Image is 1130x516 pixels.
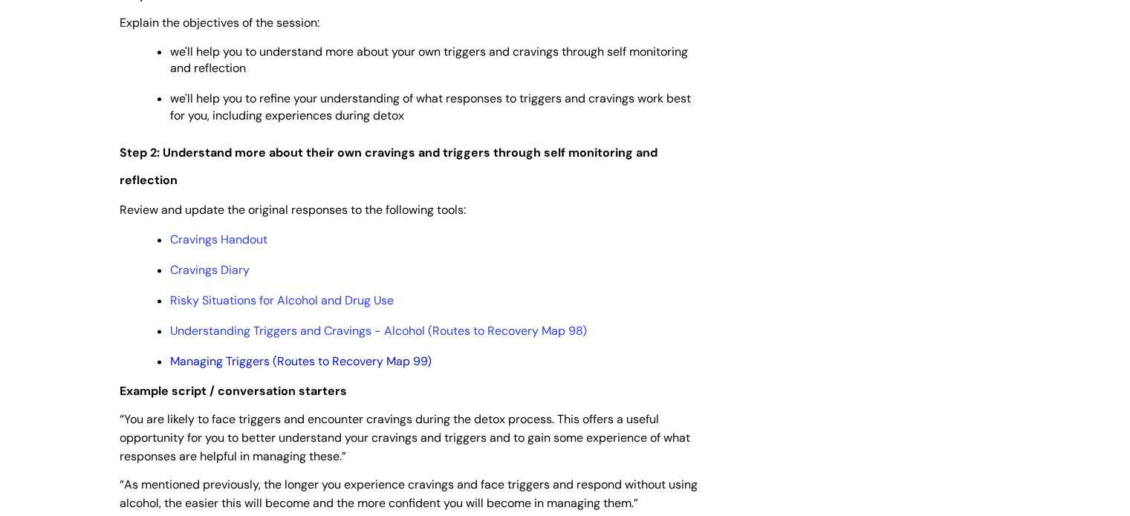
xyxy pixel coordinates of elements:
a: Managing Triggers (Routes to Recovery Map 99) [170,353,432,369]
a: Cravings Handout [170,232,267,247]
span: “As mentioned previously, the longer you experience cravings and face triggers and respond withou... [120,477,698,511]
a: Risky Situations for Alcohol and Drug Use [170,293,394,308]
span: Explain the objectives of the session: [120,15,319,30]
span: we'll help you to understand more about your own triggers and cravings through self monitoring an... [170,44,688,76]
strong: Example script / conversation starters [120,383,347,399]
span: Step 2: Understand more about their own cravings and triggers through self monitoring and reflection [120,145,657,188]
span: Review and update the original responses to the following tools: [120,202,466,218]
span: we'll help you to refine your understanding of what responses to triggers and cravings work best ... [170,91,691,123]
span: “You are likely to face triggers and encounter cravings during the detox process. This offers a u... [120,411,690,464]
a: Understanding Triggers and Cravings - Alcohol (Routes to Recovery Map 98) [170,323,587,339]
a: Cravings Diary [170,262,250,278]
